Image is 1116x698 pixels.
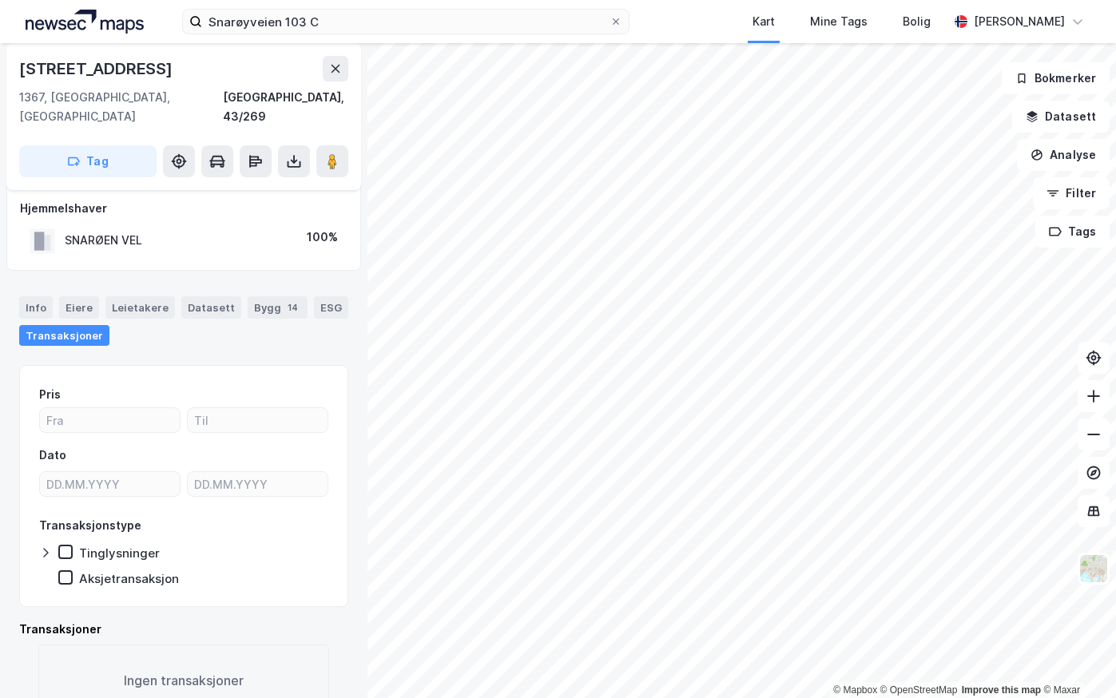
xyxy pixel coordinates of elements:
div: Mine Tags [810,12,868,31]
img: Z [1078,553,1109,584]
div: Aksjetransaksjon [79,571,179,586]
div: Tinglysninger [79,545,160,561]
input: Søk på adresse, matrikkel, gårdeiere, leietakere eller personer [202,10,610,34]
div: Bygg [248,296,308,319]
button: Bokmerker [1002,62,1110,94]
a: Improve this map [962,684,1041,696]
div: Leietakere [105,296,175,319]
div: [STREET_ADDRESS] [19,56,176,81]
input: Fra [40,408,180,432]
iframe: Chat Widget [1036,621,1116,698]
button: Tags [1035,216,1110,248]
div: SNARØEN VEL [65,231,142,250]
img: logo.a4113a55bc3d86da70a041830d287a7e.svg [26,10,144,34]
div: [PERSON_NAME] [974,12,1065,31]
div: Bolig [903,12,931,31]
a: OpenStreetMap [880,684,958,696]
div: Transaksjoner [19,325,109,346]
a: Mapbox [833,684,877,696]
div: Hjemmelshaver [20,199,348,218]
button: Filter [1033,177,1110,209]
div: Kart [753,12,775,31]
div: 100% [307,228,338,247]
input: Til [188,408,328,432]
div: [GEOGRAPHIC_DATA], 43/269 [223,88,348,126]
div: Transaksjonstype [39,516,141,535]
button: Tag [19,145,157,177]
div: Eiere [59,296,99,319]
div: 14 [284,299,301,315]
button: Analyse [1017,139,1110,171]
div: Transaksjoner [19,620,348,639]
input: DD.MM.YYYY [40,472,180,496]
button: Datasett [1012,101,1110,133]
div: Datasett [181,296,241,319]
div: Pris [39,385,61,404]
input: DD.MM.YYYY [188,472,328,496]
div: 1367, [GEOGRAPHIC_DATA], [GEOGRAPHIC_DATA] [19,88,223,126]
div: ESG [314,296,348,319]
div: Dato [39,446,66,465]
div: Info [19,296,53,319]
